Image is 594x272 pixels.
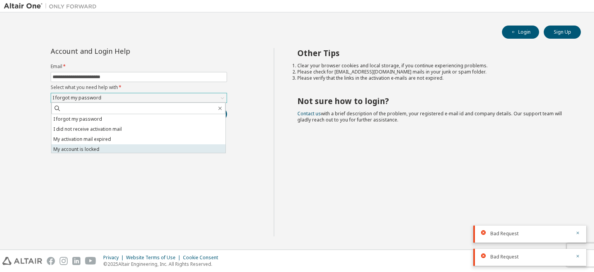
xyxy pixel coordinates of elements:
[297,63,567,69] li: Clear your browser cookies and local storage, if you continue experiencing problems.
[297,96,567,106] h2: Not sure how to login?
[51,63,227,70] label: Email
[85,257,96,265] img: youtube.svg
[502,26,539,39] button: Login
[47,257,55,265] img: facebook.svg
[51,84,227,91] label: Select what you need help with
[51,93,227,103] div: I forgot my password
[2,257,42,265] img: altair_logo.svg
[51,48,192,54] div: Account and Login Help
[4,2,101,10] img: Altair One
[297,69,567,75] li: Please check for [EMAIL_ADDRESS][DOMAIN_NAME] mails in your junk or spam folder.
[297,110,321,117] a: Contact us
[544,26,581,39] button: Sign Up
[51,94,102,102] div: I forgot my password
[297,75,567,81] li: Please verify that the links in the activation e-mails are not expired.
[103,255,126,261] div: Privacy
[297,48,567,58] h2: Other Tips
[51,114,225,124] li: I forgot my password
[297,110,562,123] span: with a brief description of the problem, your registered e-mail id and company details. Our suppo...
[183,255,223,261] div: Cookie Consent
[72,257,80,265] img: linkedin.svg
[103,261,223,267] p: © 2025 Altair Engineering, Inc. All Rights Reserved.
[490,254,519,260] span: Bad Request
[490,231,519,237] span: Bad Request
[126,255,183,261] div: Website Terms of Use
[60,257,68,265] img: instagram.svg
